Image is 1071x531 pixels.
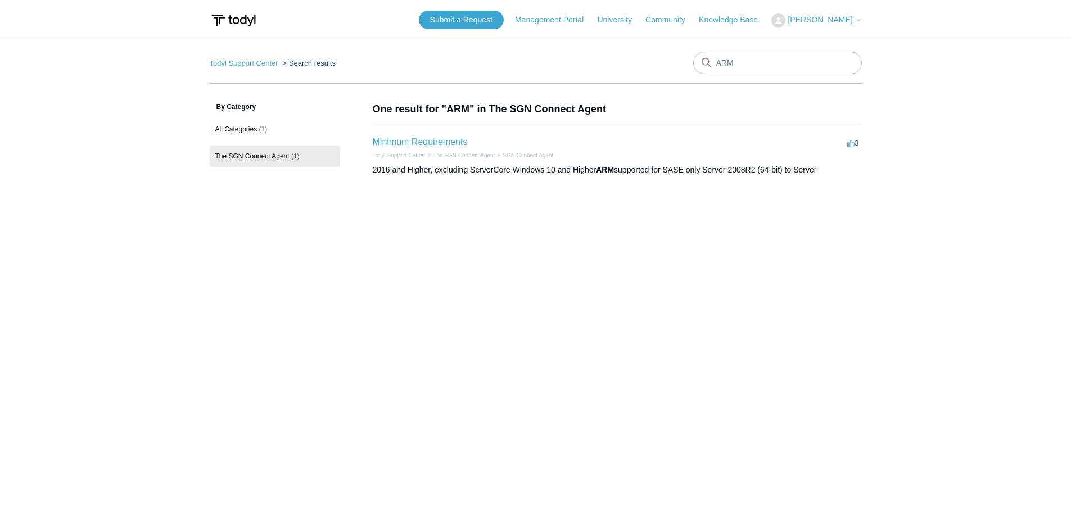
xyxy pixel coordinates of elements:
a: SGN Connect Agent [503,152,553,158]
li: Todyl Support Center [373,151,426,160]
div: 2016 and Higher, excluding ServerCore Windows 10 and Higher supported for SASE only Server 2008R2... [373,164,862,176]
a: All Categories (1) [210,119,340,140]
a: University [597,14,643,26]
li: SGN Connect Agent [495,151,553,160]
li: The SGN Connect Agent [425,151,495,160]
span: [PERSON_NAME] [788,15,852,24]
h1: One result for "ARM" in The SGN Connect Agent [373,102,862,117]
a: Todyl Support Center [210,59,278,67]
a: Submit a Request [419,11,504,29]
button: [PERSON_NAME] [771,13,861,28]
a: Community [645,14,697,26]
span: The SGN Connect Agent [215,152,290,160]
em: ARM [596,165,614,174]
span: (1) [259,125,268,133]
h3: By Category [210,102,340,112]
a: Knowledge Base [699,14,769,26]
li: Todyl Support Center [210,59,281,67]
li: Search results [280,59,336,67]
a: The SGN Connect Agent [433,152,495,158]
a: Management Portal [515,14,595,26]
a: The SGN Connect Agent (1) [210,146,340,167]
img: Todyl Support Center Help Center home page [210,10,257,31]
a: Minimum Requirements [373,137,468,147]
span: All Categories [215,125,257,133]
a: Todyl Support Center [373,152,426,158]
input: Search [693,52,862,74]
span: 3 [847,139,858,147]
span: (1) [291,152,300,160]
